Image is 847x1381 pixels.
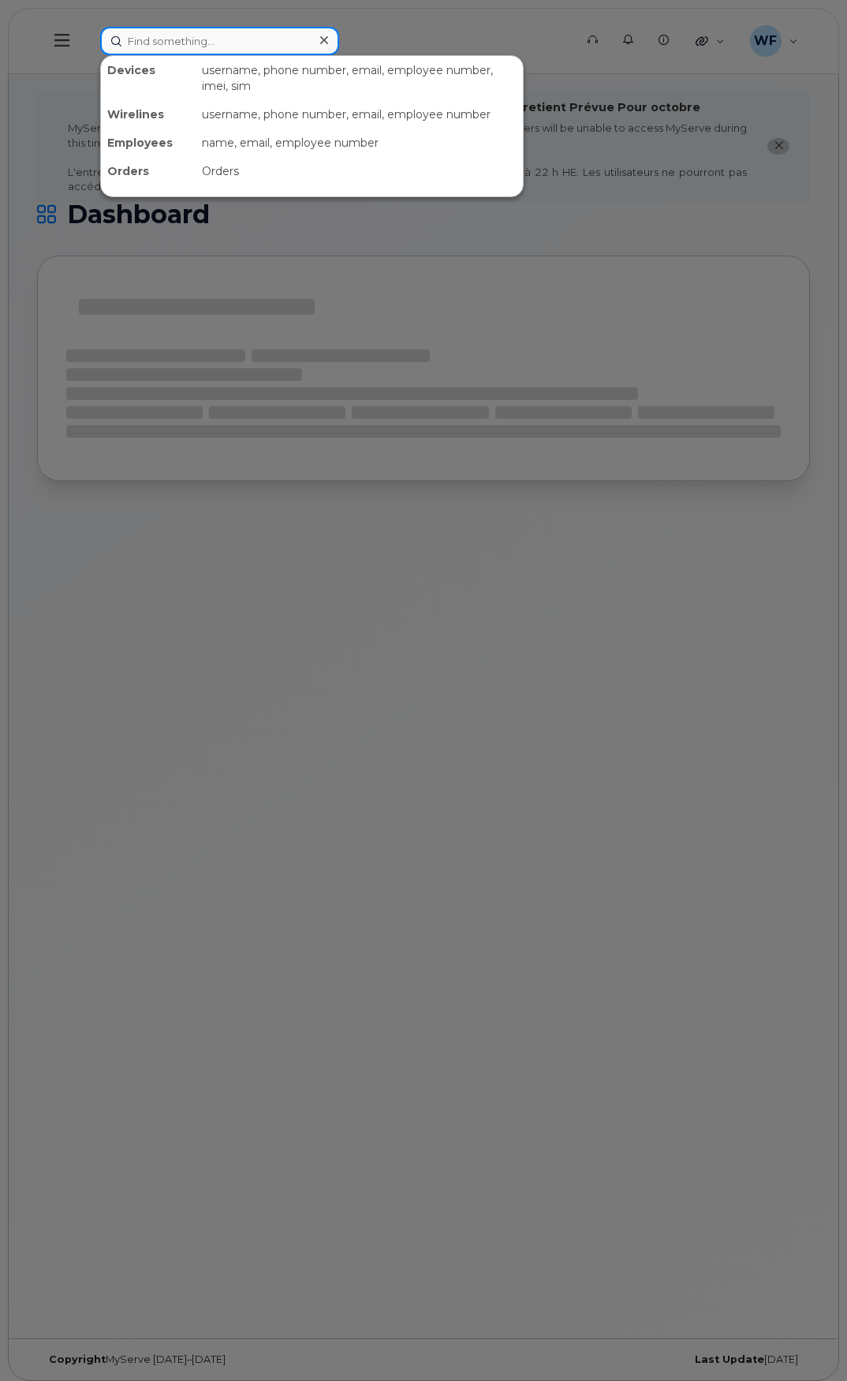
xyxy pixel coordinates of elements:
[196,100,523,129] div: username, phone number, email, employee number
[101,100,196,129] div: Wirelines
[101,56,196,100] div: Devices
[101,129,196,157] div: Employees
[196,129,523,157] div: name, email, employee number
[101,157,196,185] div: Orders
[196,157,523,185] div: Orders
[196,56,523,100] div: username, phone number, email, employee number, imei, sim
